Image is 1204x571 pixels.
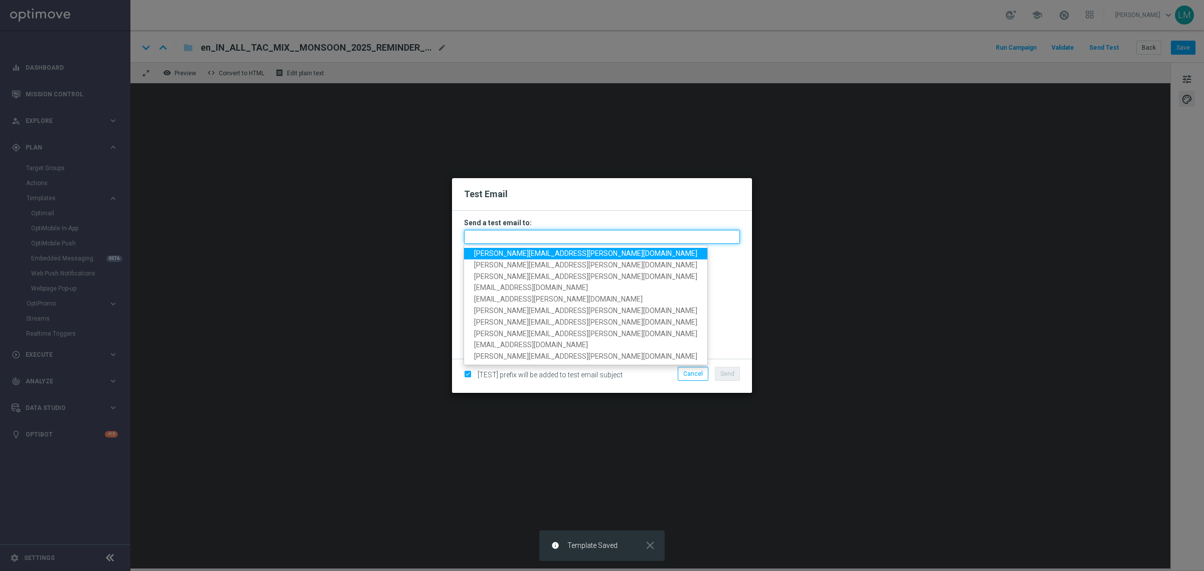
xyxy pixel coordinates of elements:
[464,351,707,362] a: [PERSON_NAME][EMAIL_ADDRESS][PERSON_NAME][DOMAIN_NAME]
[474,283,588,292] span: [EMAIL_ADDRESS][DOMAIN_NAME]
[464,282,707,294] a: [EMAIL_ADDRESS][DOMAIN_NAME]
[464,328,707,339] a: [PERSON_NAME][EMAIL_ADDRESS][PERSON_NAME][DOMAIN_NAME]
[474,307,697,315] span: [PERSON_NAME][EMAIL_ADDRESS][PERSON_NAME][DOMAIN_NAME]
[474,249,697,257] span: [PERSON_NAME][EMAIL_ADDRESS][PERSON_NAME][DOMAIN_NAME]
[474,261,697,269] span: [PERSON_NAME][EMAIL_ADDRESS][PERSON_NAME][DOMAIN_NAME]
[474,352,697,360] span: [PERSON_NAME][EMAIL_ADDRESS][PERSON_NAME][DOMAIN_NAME]
[643,541,657,549] button: close
[715,367,740,381] button: Send
[644,539,657,552] i: close
[567,541,618,550] span: Template Saved
[464,188,740,200] h2: Test Email
[474,329,697,337] span: [PERSON_NAME][EMAIL_ADDRESS][PERSON_NAME][DOMAIN_NAME]
[474,272,697,280] span: [PERSON_NAME][EMAIL_ADDRESS][PERSON_NAME][DOMAIN_NAME]
[474,295,643,303] span: [EMAIL_ADDRESS][PERSON_NAME][DOMAIN_NAME]
[464,259,707,271] a: [PERSON_NAME][EMAIL_ADDRESS][PERSON_NAME][DOMAIN_NAME]
[464,218,740,227] h3: Send a test email to:
[464,317,707,328] a: [PERSON_NAME][EMAIL_ADDRESS][PERSON_NAME][DOMAIN_NAME]
[464,248,707,259] a: [PERSON_NAME][EMAIL_ADDRESS][PERSON_NAME][DOMAIN_NAME]
[551,541,559,549] i: info
[464,294,707,305] a: [EMAIL_ADDRESS][PERSON_NAME][DOMAIN_NAME]
[464,270,707,282] a: [PERSON_NAME][EMAIL_ADDRESS][PERSON_NAME][DOMAIN_NAME]
[474,341,588,349] span: [EMAIL_ADDRESS][DOMAIN_NAME]
[464,305,707,317] a: [PERSON_NAME][EMAIL_ADDRESS][PERSON_NAME][DOMAIN_NAME]
[464,339,707,351] a: [EMAIL_ADDRESS][DOMAIN_NAME]
[474,318,697,326] span: [PERSON_NAME][EMAIL_ADDRESS][PERSON_NAME][DOMAIN_NAME]
[478,371,623,379] span: [TEST] prefix will be added to test email subject
[720,370,734,377] span: Send
[678,367,708,381] button: Cancel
